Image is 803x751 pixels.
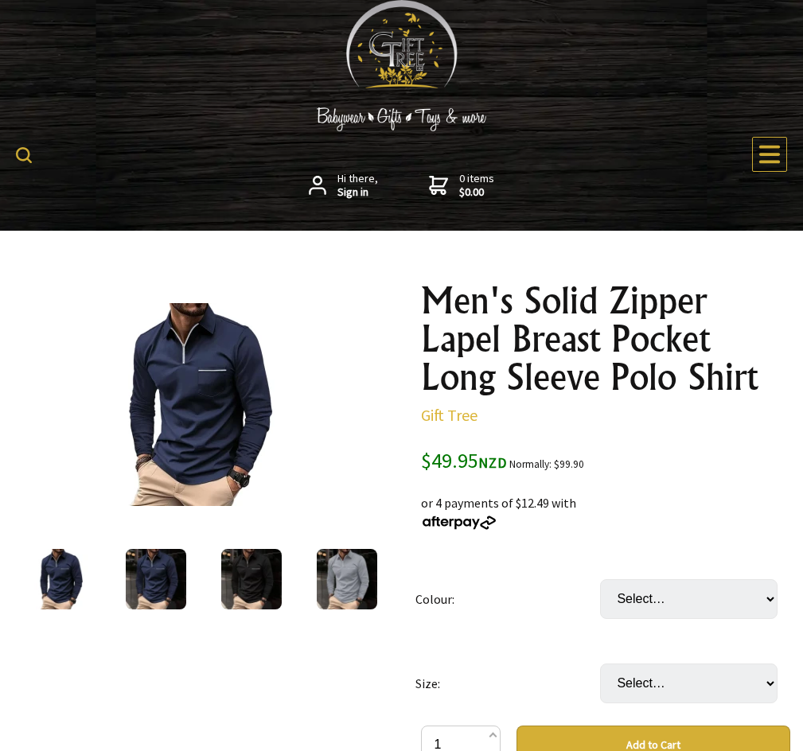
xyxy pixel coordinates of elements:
[421,516,497,530] img: Afterpay
[459,171,494,200] span: 0 items
[221,549,282,609] img: Men's Solid Zipper Lapel Breast Pocket Long Sleeve Polo Shirt
[309,172,378,200] a: Hi there,Sign in
[459,185,494,200] strong: $0.00
[283,107,521,131] img: Babywear - Gifts - Toys & more
[421,405,478,425] a: Gift Tree
[509,457,584,471] small: Normally: $99.90
[421,474,791,531] div: or 4 payments of $12.49 with
[421,447,507,473] span: $49.95
[96,303,299,506] img: Men's Solid Zipper Lapel Breast Pocket Long Sleeve Polo Shirt
[478,453,507,472] span: NZD
[337,172,378,200] span: Hi there,
[126,549,186,609] img: Men's Solid Zipper Lapel Breast Pocket Long Sleeve Polo Shirt
[317,549,377,609] img: Men's Solid Zipper Lapel Breast Pocket Long Sleeve Polo Shirt
[429,172,494,200] a: 0 items$0.00
[16,147,32,163] img: product search
[30,549,91,609] img: Men's Solid Zipper Lapel Breast Pocket Long Sleeve Polo Shirt
[415,641,600,726] td: Size:
[415,557,600,641] td: Colour:
[337,185,378,200] strong: Sign in
[421,282,791,396] h1: Men's Solid Zipper Lapel Breast Pocket Long Sleeve Polo Shirt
